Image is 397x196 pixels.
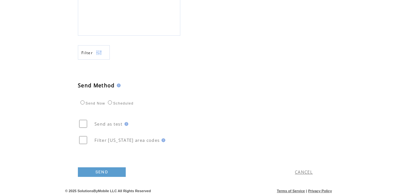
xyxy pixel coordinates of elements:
span: Send Method [78,82,115,89]
img: filters.png [96,46,102,60]
img: help.gif [160,138,165,142]
input: Send Now [80,100,85,105]
a: SEND [78,167,126,177]
a: CANCEL [295,169,313,175]
span: Send as test [94,121,123,127]
input: Scheduled [108,100,112,105]
a: Filter [78,45,110,60]
a: Privacy Policy [308,189,332,193]
label: Scheduled [106,101,133,105]
span: Show filters [81,50,93,55]
span: © 2025 SolutionsByMobile LLC All Rights Reserved [65,189,151,193]
label: Send Now [79,101,105,105]
span: Filter [US_STATE] area codes [94,137,160,143]
img: help.gif [123,122,128,126]
span: | [306,189,307,193]
a: Terms of Service [277,189,305,193]
img: help.gif [115,83,121,87]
